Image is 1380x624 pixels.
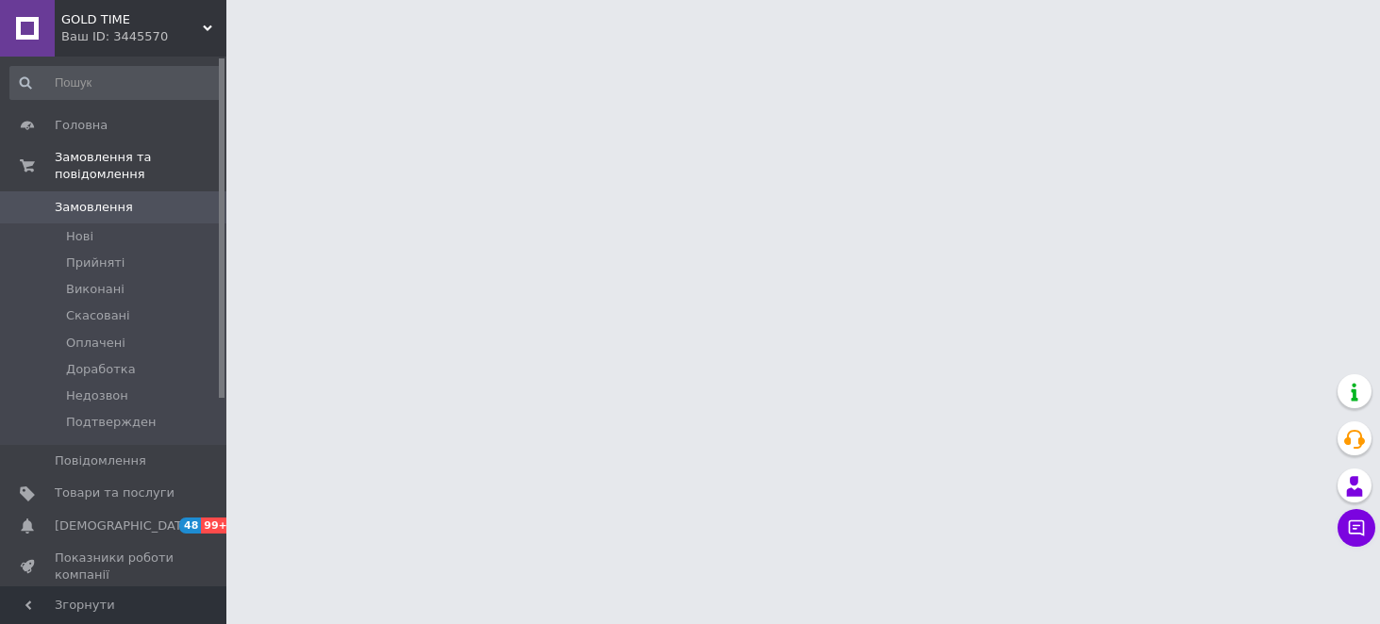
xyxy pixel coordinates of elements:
[55,199,133,216] span: Замовлення
[9,66,223,100] input: Пошук
[66,281,125,298] span: Виконані
[1338,509,1375,547] button: Чат з покупцем
[66,414,156,431] span: Подтвержден
[66,307,130,324] span: Скасовані
[55,149,226,183] span: Замовлення та повідомлення
[179,517,201,534] span: 48
[55,517,194,534] span: [DEMOGRAPHIC_DATA]
[66,387,128,404] span: Недозвон
[66,335,125,352] span: Оплачені
[201,517,232,534] span: 99+
[55,484,175,501] span: Товари та послуги
[66,255,125,271] span: Прийняті
[55,550,175,583] span: Показники роботи компанії
[61,11,203,28] span: GOLD TIME
[66,228,93,245] span: Нові
[55,452,146,469] span: Повідомлення
[55,117,108,134] span: Головна
[61,28,226,45] div: Ваш ID: 3445570
[66,361,136,378] span: Доработка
